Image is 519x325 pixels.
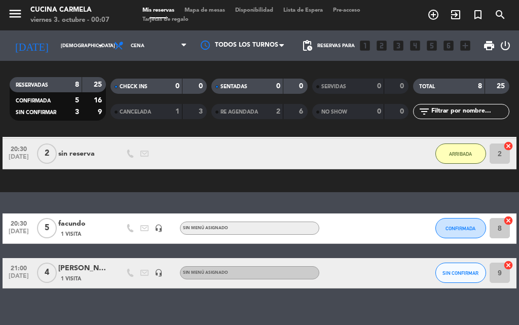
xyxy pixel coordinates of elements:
strong: 3 [75,109,79,116]
strong: 0 [199,83,205,90]
strong: 0 [276,83,280,90]
span: Disponibilidad [230,8,278,13]
span: CONFIRMADA [16,98,51,103]
span: CONFIRMADA [446,226,475,231]
span: Cena [131,43,144,49]
strong: 0 [400,108,406,115]
strong: 8 [75,81,79,88]
span: [DATE] [6,273,31,284]
i: looks_one [358,39,372,52]
span: 1 Visita [61,275,81,283]
div: sin reserva [58,148,109,160]
i: looks_6 [442,39,455,52]
i: search [494,9,506,21]
input: Filtrar por nombre... [430,106,509,117]
span: TOTAL [419,84,435,89]
i: exit_to_app [450,9,462,21]
i: add_circle_outline [427,9,439,21]
strong: 6 [299,108,305,115]
i: filter_list [418,105,430,118]
span: Mis reservas [137,8,179,13]
strong: 3 [199,108,205,115]
span: 21:00 [6,262,31,273]
i: looks_3 [392,39,405,52]
span: 2 [37,143,57,164]
strong: 0 [400,83,406,90]
i: power_settings_new [499,40,511,52]
strong: 16 [94,97,104,104]
i: looks_5 [425,39,438,52]
i: turned_in_not [472,9,484,21]
button: SIN CONFIRMAR [435,263,486,283]
span: 5 [37,218,57,238]
div: [PERSON_NAME] [58,263,109,274]
span: CANCELADA [120,110,151,115]
button: CONFIRMADA [435,218,486,238]
strong: 25 [94,81,104,88]
span: Sin menú asignado [183,226,228,230]
strong: 9 [98,109,104,116]
strong: 25 [497,83,507,90]
span: print [483,40,495,52]
div: viernes 3. octubre - 00:07 [30,15,109,25]
span: 20:30 [6,217,31,229]
strong: 0 [175,83,179,90]
i: arrow_drop_down [94,40,106,52]
span: SERVIDAS [321,84,346,89]
strong: 1 [175,108,179,115]
strong: 0 [377,108,381,115]
span: Sin menú asignado [183,271,228,275]
span: CHECK INS [120,84,147,89]
i: cancel [503,215,513,226]
span: RE AGENDADA [220,110,258,115]
span: NO SHOW [321,110,347,115]
strong: 5 [75,97,79,104]
span: ARRIBADA [449,151,472,157]
span: SIN CONFIRMAR [442,270,478,276]
button: ARRIBADA [435,143,486,164]
span: [DATE] [6,154,31,165]
span: Reservas para [317,43,355,49]
span: pending_actions [301,40,313,52]
i: headset_mic [155,269,163,277]
div: LOG OUT [499,30,511,61]
span: 20:30 [6,142,31,154]
span: [DATE] [6,228,31,240]
i: menu [8,6,23,21]
i: cancel [503,260,513,270]
button: menu [8,6,23,25]
div: Cucina Carmela [30,5,109,15]
i: [DATE] [8,35,56,56]
span: Tarjetas de regalo [137,17,194,22]
span: Lista de Espera [278,8,328,13]
i: looks_two [375,39,388,52]
i: headset_mic [155,224,163,232]
span: Mapa de mesas [179,8,230,13]
strong: 8 [478,83,482,90]
i: cancel [503,141,513,151]
i: add_box [459,39,472,52]
div: facundo [58,218,109,230]
span: RESERVADAS [16,83,48,88]
strong: 0 [377,83,381,90]
strong: 0 [299,83,305,90]
span: 1 Visita [61,230,81,238]
span: 4 [37,263,57,283]
i: looks_4 [409,39,422,52]
span: SIN CONFIRMAR [16,110,56,115]
span: Pre-acceso [328,8,365,13]
strong: 2 [276,108,280,115]
span: SENTADAS [220,84,247,89]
